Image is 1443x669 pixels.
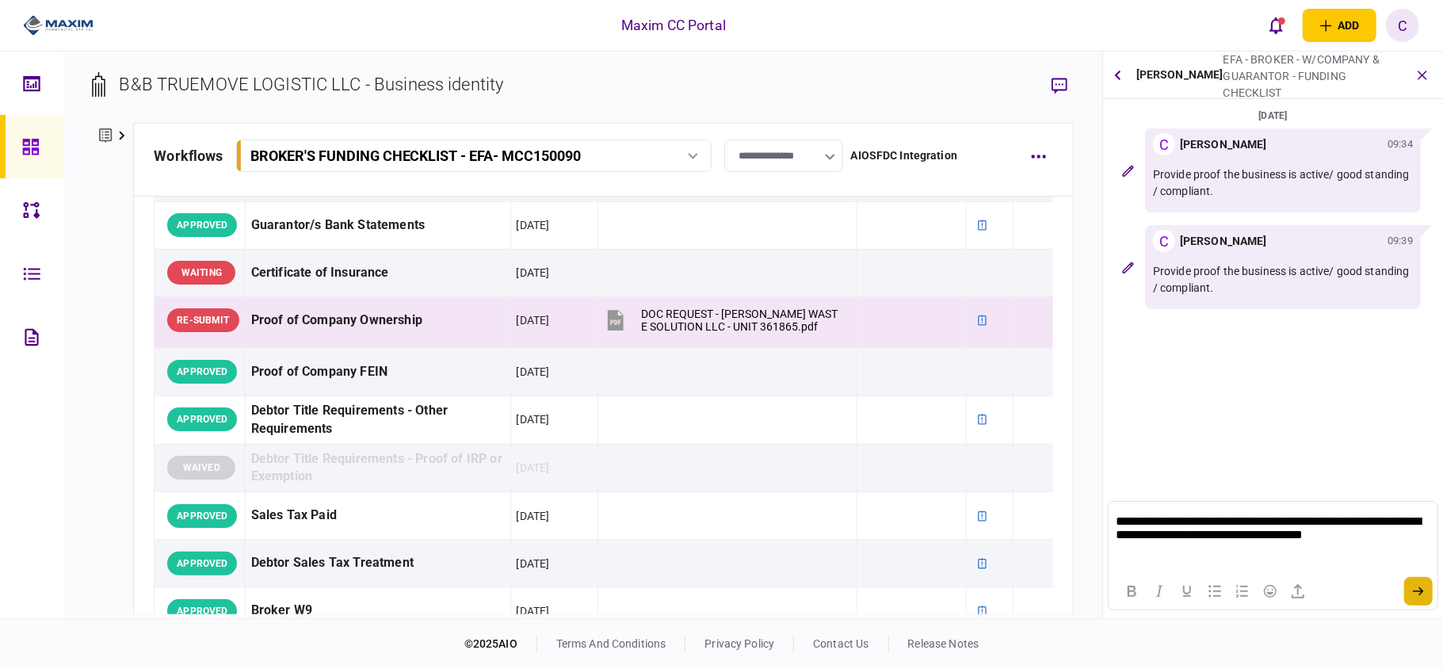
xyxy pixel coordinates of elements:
div: © 2025 AIO [464,636,537,652]
button: C [1386,9,1419,42]
div: [DATE] [517,603,550,619]
div: WAITING [167,261,235,285]
button: Numbered list [1229,580,1256,602]
div: RE-SUBMIT [167,308,239,332]
div: [DATE] [517,556,550,572]
div: B&B TRUEMOVE LOGISTIC LLC - Business identity [119,71,503,97]
div: APPROVED [167,213,237,237]
div: APPROVED [167,407,237,431]
div: Proof of Company FEIN [251,354,505,390]
button: Underline [1174,580,1201,602]
button: BROKER'S FUNDING CHECKLIST - EFA- MCC150090 [236,140,712,172]
div: [DATE] [517,312,550,328]
div: 09:39 [1388,233,1413,249]
div: Debtor Sales Tax Treatment [251,545,505,581]
button: open adding identity options [1303,9,1376,42]
button: Bullet list [1201,580,1228,602]
div: BROKER'S FUNDING CHECKLIST - EFA - MCC150090 [250,147,582,164]
div: C [1153,230,1175,252]
div: APPROVED [167,552,237,575]
button: Bold [1118,580,1145,602]
p: Provide proof the business is active/ good standing / compliant. [1153,166,1413,200]
div: [DATE] [1109,107,1437,124]
a: terms and conditions [556,637,666,650]
div: AIOSFDC Integration [851,147,958,164]
div: Debtor Title Requirements - Proof of IRP or Exemption [251,450,505,487]
div: APPROVED [167,504,237,528]
div: [DATE] [517,217,550,233]
img: client company logo [23,13,94,37]
div: 09:34 [1388,136,1413,152]
div: [PERSON_NAME] [1180,136,1267,153]
div: Maxim CC Portal [621,15,726,36]
div: Debtor Title Requirements - Other Requirements [251,402,505,438]
div: [DATE] [517,265,550,281]
div: C [1153,133,1175,155]
div: DOC REQUEST - SAMIR WASTE SOLUTION LLC - UNIT 361865.pdf [642,308,844,333]
button: Italic [1146,580,1173,602]
div: [DATE] [517,508,550,524]
div: workflows [154,145,223,166]
div: [DATE] [517,411,550,427]
button: DOC REQUEST - SAMIR WASTE SOLUTION LLC - UNIT 361865.pdf [604,303,844,338]
div: Proof of Company Ownership [251,303,505,338]
div: [DATE] [517,364,550,380]
button: open notifications list [1260,9,1293,42]
div: Sales Tax Paid [251,498,505,533]
div: [DATE] [517,460,550,476]
iframe: Rich Text Area [1109,502,1437,572]
div: Guarantor/s Bank Statements [251,208,505,243]
a: release notes [908,637,979,650]
div: APPROVED [167,599,237,623]
div: Broker W9 [251,593,505,629]
div: [PERSON_NAME] [1180,233,1267,250]
div: APPROVED [167,360,237,384]
div: [PERSON_NAME] [1136,52,1223,98]
p: Provide proof the business is active/ good standing / compliant. [1153,263,1413,296]
button: Emojis [1257,580,1284,602]
div: WAIVED [167,456,235,480]
div: EFA - BROKER - W/COMPANY & GUARANTOR - FUNDING CHECKLIST [1223,52,1399,101]
a: privacy policy [704,637,774,650]
div: Certificate of Insurance [251,255,505,291]
a: contact us [813,637,868,650]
